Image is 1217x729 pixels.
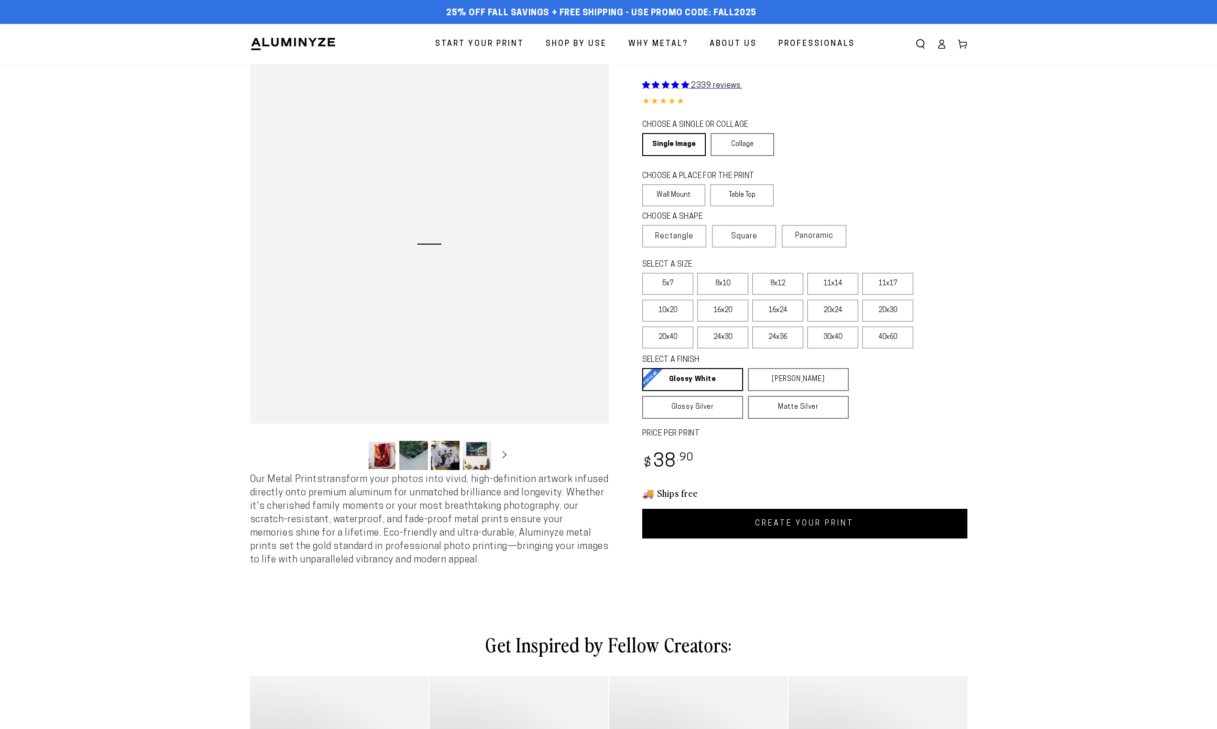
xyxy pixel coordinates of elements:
label: 5x7 [642,273,693,295]
span: Start Your Print [435,37,524,51]
label: 30x40 [807,326,858,348]
a: [PERSON_NAME] [748,368,849,391]
button: Load image 4 in gallery view [462,441,491,470]
a: Glossy Silver [642,396,743,419]
label: 24x36 [752,326,803,348]
a: Why Metal? [621,32,695,57]
label: 11x17 [862,273,913,295]
bdi: 38 [642,453,694,471]
label: 24x30 [697,326,748,348]
span: $ [644,457,652,470]
legend: CHOOSE A SINGLE OR COLLAGE [642,120,766,131]
label: Wall Mount [642,184,706,206]
h3: 🚚 Ships free [642,487,967,499]
span: Shop By Use [546,37,607,51]
legend: CHOOSE A SHAPE [642,212,767,223]
span: Square [731,231,757,242]
a: Professionals [771,32,862,57]
label: PRICE PER PRINT [642,428,967,439]
div: 4.84 out of 5.0 stars [642,95,967,109]
a: 2339 reviews. [642,82,742,90]
summary: Search our site [910,34,931,55]
button: Slide left [344,445,365,466]
a: Single Image [642,133,706,156]
label: 40x60 [862,326,913,348]
span: Our Metal Prints transform your photos into vivid, high-definition artwork infused directly onto ... [250,475,609,565]
label: 11x14 [807,273,858,295]
button: Load image 3 in gallery view [431,441,460,470]
a: CREATE YOUR PRINT [642,509,967,538]
a: Shop By Use [538,32,614,57]
button: Load image 2 in gallery view [399,441,428,470]
legend: CHOOSE A PLACE FOR THE PRINT [642,171,765,182]
span: About Us [710,37,757,51]
span: Professionals [778,37,855,51]
span: Rectangle [655,231,693,242]
button: Slide right [494,445,515,466]
span: Why Metal? [628,37,688,51]
label: 20x24 [807,300,858,322]
sup: .90 [677,452,694,463]
span: Panoramic [795,232,833,240]
label: 8x10 [697,273,748,295]
button: Load image 1 in gallery view [368,441,396,470]
a: Collage [711,133,774,156]
a: Glossy White [642,368,743,391]
span: 2339 reviews. [691,82,742,90]
label: 16x24 [752,300,803,322]
a: Start Your Print [428,32,531,57]
h2: Get Inspired by Fellow Creators: [322,632,896,657]
label: Table Top [710,184,774,206]
media-gallery: Gallery Viewer [250,65,609,473]
legend: SELECT A SIZE [642,259,833,270]
label: 10x20 [642,300,693,322]
label: 8x12 [752,273,803,295]
legend: SELECT A FINISH [642,355,826,366]
label: 16x20 [697,300,748,322]
img: Aluminyze [250,37,336,51]
label: 20x30 [862,300,913,322]
a: About Us [702,32,764,57]
a: Matte Silver [748,396,849,419]
label: 20x40 [642,326,693,348]
span: 25% off FALL Savings + Free Shipping - Use Promo Code: FALL2025 [446,8,757,19]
